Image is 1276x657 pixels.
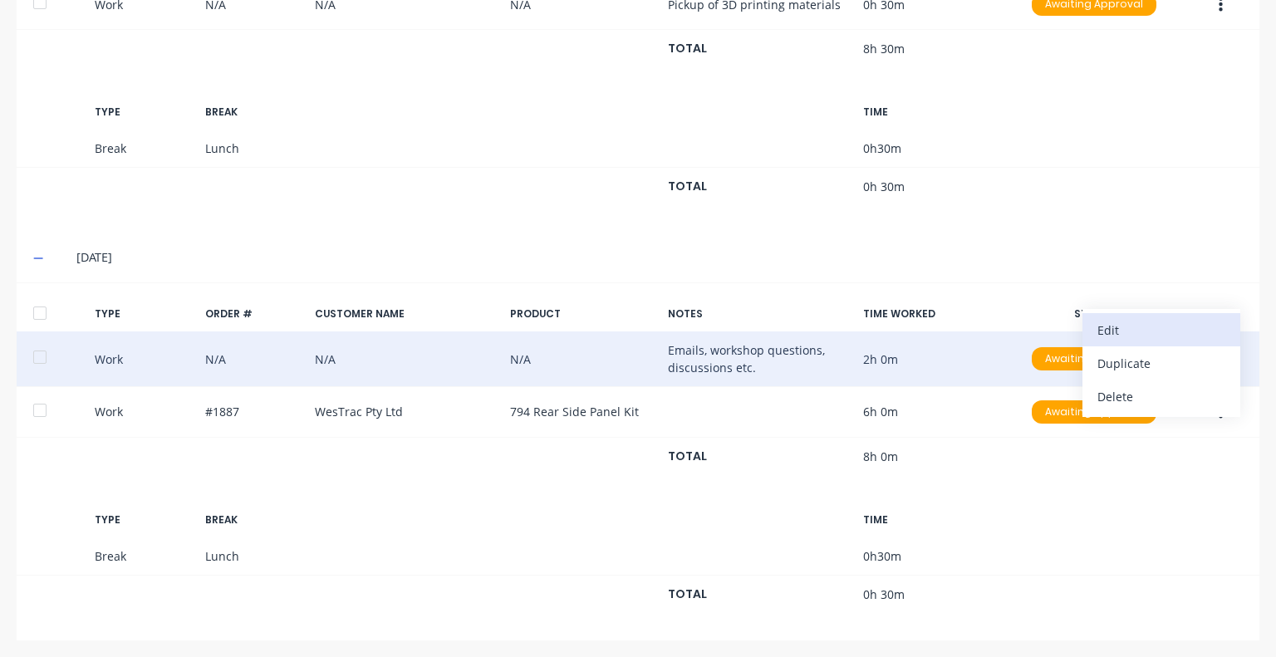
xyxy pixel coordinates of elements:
div: BREAK [205,512,302,527]
div: Awaiting Approval [1032,347,1156,370]
div: TIME [863,512,1009,527]
div: NOTES [668,306,849,321]
div: BREAK [205,105,302,120]
div: Edit [1097,318,1225,342]
div: TIME [863,105,1009,120]
div: PRODUCT [510,306,655,321]
div: TIME WORKED [863,306,1009,321]
div: TYPE [95,512,191,527]
div: Delete [1097,385,1225,409]
div: TYPE [95,105,191,120]
div: TYPE [95,306,191,321]
div: Awaiting Approval [1032,400,1156,424]
div: Duplicate [1097,351,1225,375]
div: ORDER # [205,306,302,321]
div: [DATE] [76,248,1243,267]
div: CUSTOMER NAME [315,306,496,321]
div: STATUS [1021,306,1166,321]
